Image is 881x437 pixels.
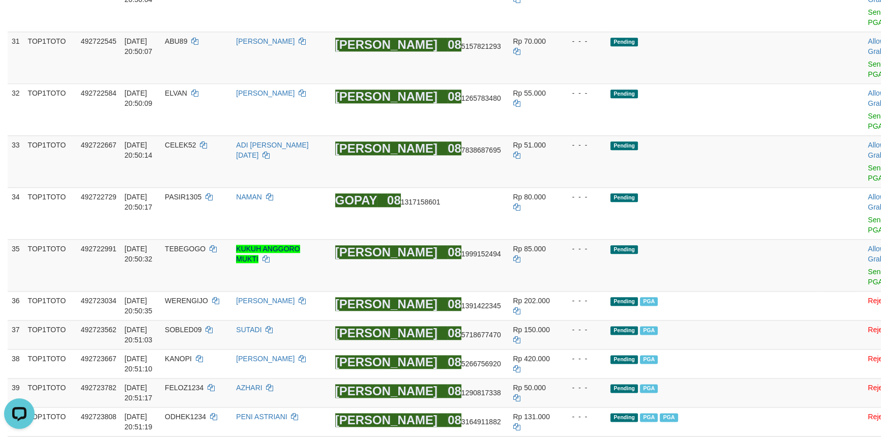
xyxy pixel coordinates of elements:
span: FELOZ1234 [165,384,203,392]
a: [PERSON_NAME] [236,355,295,363]
div: - - - [564,88,602,98]
span: Rp 150.000 [513,326,549,334]
td: 39 [8,378,24,407]
ah_el_jm_1757876466094: 08 [448,38,461,51]
td: 36 [8,291,24,320]
span: Copy 081290817338 to clipboard [448,389,501,397]
span: 492722545 [81,37,116,45]
a: [PERSON_NAME] [236,37,295,45]
span: [DATE] 20:50:35 [125,297,153,315]
span: [DATE] 20:51:10 [125,355,153,373]
span: 492723808 [81,413,116,421]
span: PGA [640,384,658,393]
span: PASIR1305 [165,193,201,201]
span: Pending [610,384,638,393]
td: 37 [8,320,24,349]
span: 492722729 [81,193,116,201]
td: 34 [8,187,24,239]
div: - - - [564,325,602,335]
span: PGA [640,355,658,364]
span: [DATE] 20:50:07 [125,37,153,55]
div: - - - [564,354,602,364]
span: ABU89 [165,37,187,45]
div: - - - [564,192,602,202]
td: TOP1TOTO [24,239,77,291]
span: Pending [610,245,638,254]
span: ODHEK1234 [165,413,206,421]
div: - - - [564,140,602,150]
div: - - - [564,383,602,393]
span: [DATE] 20:50:32 [125,245,153,263]
ah_el_jm_1757876466094: 08 [448,413,461,427]
ah_el_jm_1757876466094: 08 [448,384,461,398]
span: [DATE] 20:50:09 [125,89,153,107]
span: [DATE] 20:50:17 [125,193,153,211]
span: WERENGIJO [165,297,208,305]
ah_el_jm_1757876466094: [PERSON_NAME] [335,141,437,155]
div: - - - [564,296,602,306]
a: [PERSON_NAME] [236,89,295,97]
span: Copy 085266756920 to clipboard [448,360,501,368]
span: Rp 131.000 [513,413,549,421]
span: Rp 80.000 [513,193,546,201]
span: Copy 081999152494 to clipboard [448,250,501,258]
span: SOBLED09 [165,326,201,334]
td: TOP1TOTO [24,320,77,349]
span: Rp 70.000 [513,37,546,45]
td: 35 [8,239,24,291]
span: TEBEGOGO [165,245,205,253]
span: CELEK52 [165,141,196,149]
ah_el_jm_1757876466094: 08 [448,245,461,259]
a: NAMAN [236,193,262,201]
span: 492723562 [81,326,116,334]
span: Copy 085157821293 to clipboard [448,42,501,50]
button: Open LiveChat chat widget [4,4,35,35]
ah_el_jm_1757876466094: [PERSON_NAME] [335,413,437,427]
div: - - - [564,36,602,46]
span: Copy 083164911882 to clipboard [448,418,501,426]
span: ELVAN [165,89,187,97]
td: TOP1TOTO [24,291,77,320]
a: ADI [PERSON_NAME][DATE] [236,141,308,159]
td: TOP1TOTO [24,32,77,83]
span: Copy 081317158601 to clipboard [387,198,440,206]
ah_el_jm_1757876466094: 08 [448,355,461,369]
span: Rp 50.000 [513,384,546,392]
ah_el_jm_1757876466094: [PERSON_NAME] [335,245,437,259]
div: - - - [564,244,602,254]
span: Pending [610,297,638,306]
ah_el_jm_1757876493794: GOPAY [335,193,377,207]
span: Copy 081391422345 to clipboard [448,302,501,310]
td: 32 [8,83,24,135]
a: [PERSON_NAME] [236,297,295,305]
td: TOP1TOTO [24,407,77,436]
span: 492723034 [81,297,116,305]
span: [DATE] 20:51:03 [125,326,153,344]
span: PGA [640,297,658,306]
span: Copy 081265783480 to clipboard [448,94,501,102]
ah_el_jm_1757876466094: 08 [448,297,461,311]
ah_el_jm_1757876466094: [PERSON_NAME] [335,384,437,398]
span: Pending [610,38,638,46]
span: 492723782 [81,384,116,392]
td: TOP1TOTO [24,187,77,239]
div: - - - [564,412,602,422]
span: PGA [640,413,658,422]
span: Rp 420.000 [513,355,549,363]
td: TOP1TOTO [24,349,77,378]
ah_el_jm_1757876466094: [PERSON_NAME] [335,38,437,51]
span: [DATE] 20:51:17 [125,384,153,402]
span: Rp 85.000 [513,245,546,253]
span: PGA [660,413,678,422]
span: Rp 55.000 [513,89,546,97]
td: TOP1TOTO [24,83,77,135]
span: KANOPI [165,355,192,363]
span: Pending [610,355,638,364]
ah_el_jm_1757876466094: [PERSON_NAME] [335,297,437,311]
span: [DATE] 20:50:14 [125,141,153,159]
a: SUTADI [236,326,261,334]
span: 492722667 [81,141,116,149]
td: TOP1TOTO [24,135,77,187]
ah_el_jm_1757876466094: 08 [448,90,461,103]
span: Pending [610,193,638,202]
